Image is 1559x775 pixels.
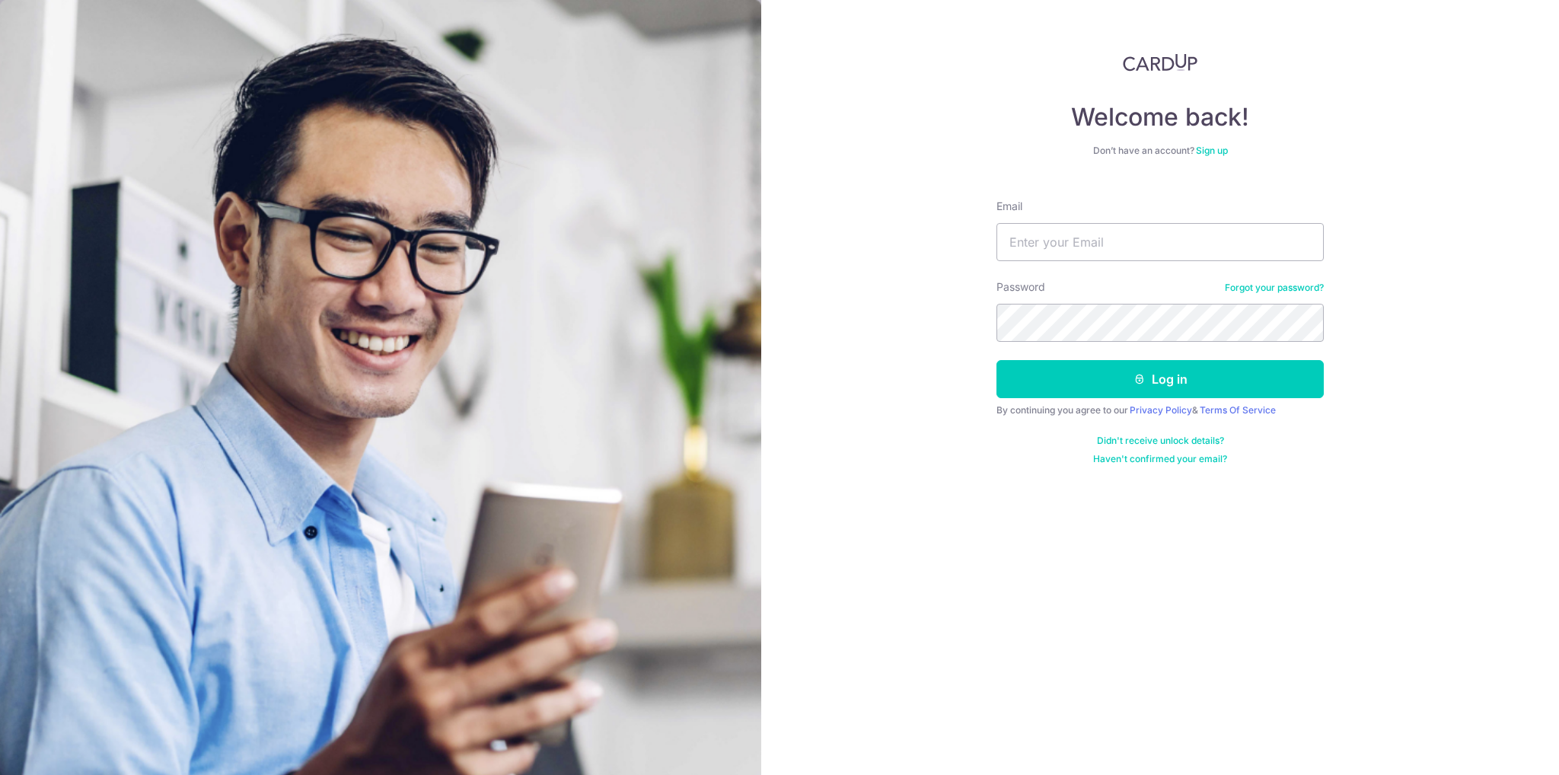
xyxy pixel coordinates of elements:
a: Forgot your password? [1225,282,1324,294]
h4: Welcome back! [996,102,1324,132]
a: Privacy Policy [1130,404,1192,416]
label: Email [996,199,1022,214]
img: CardUp Logo [1123,53,1197,72]
div: By continuing you agree to our & [996,404,1324,416]
input: Enter your Email [996,223,1324,261]
a: Didn't receive unlock details? [1097,435,1224,447]
label: Password [996,279,1045,295]
button: Log in [996,360,1324,398]
a: Sign up [1196,145,1228,156]
a: Terms Of Service [1200,404,1276,416]
div: Don’t have an account? [996,145,1324,157]
a: Haven't confirmed your email? [1093,453,1227,465]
